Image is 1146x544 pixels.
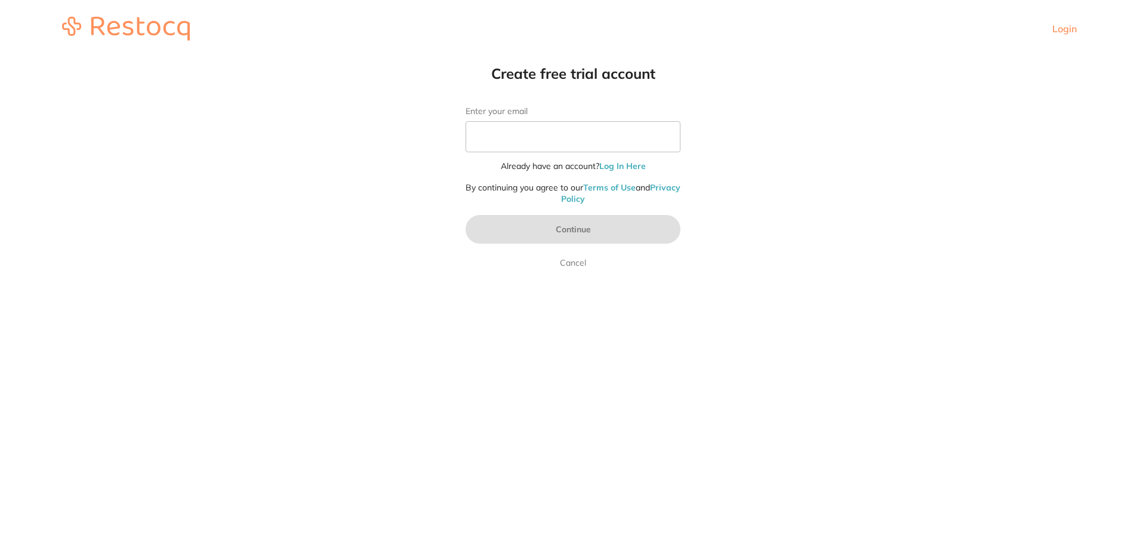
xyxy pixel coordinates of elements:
p: By continuing you agree to our and [466,182,680,205]
img: restocq_logo.svg [62,17,190,41]
label: Enter your email [466,106,680,116]
h1: Create free trial account [442,64,704,82]
a: Log In Here [599,161,646,171]
button: Continue [466,215,680,244]
a: Login [1052,23,1077,35]
a: Privacy Policy [561,182,680,205]
p: Already have an account? [466,161,680,173]
a: Terms of Use [583,182,636,193]
a: Cancel [557,256,589,270]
